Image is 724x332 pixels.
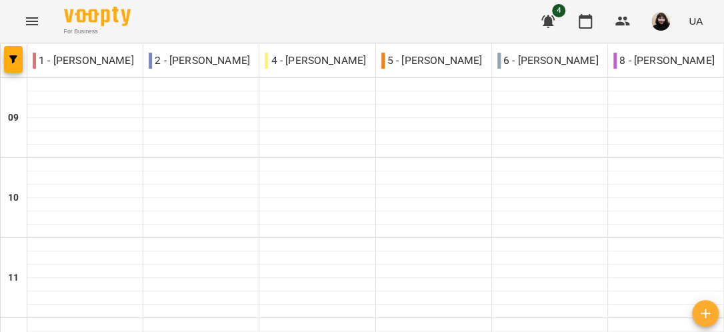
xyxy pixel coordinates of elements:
p: 6 - [PERSON_NAME] [497,53,599,69]
button: Menu [16,5,48,37]
h6: 11 [8,271,19,285]
span: For Business [64,27,131,36]
p: 1 - [PERSON_NAME] [33,53,134,69]
p: 8 - [PERSON_NAME] [613,53,715,69]
p: 5 - [PERSON_NAME] [381,53,483,69]
p: 2 - [PERSON_NAME] [149,53,250,69]
h6: 09 [8,111,19,125]
img: Voopty Logo [64,7,131,26]
button: Створити урок [692,300,719,327]
span: UA [689,14,703,28]
p: 4 - [PERSON_NAME] [265,53,366,69]
h6: 10 [8,191,19,205]
img: 0a61607298d7f4214e89c374ad152ad2.jpg [651,12,670,31]
button: UA [683,9,708,33]
span: 4 [552,4,565,17]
